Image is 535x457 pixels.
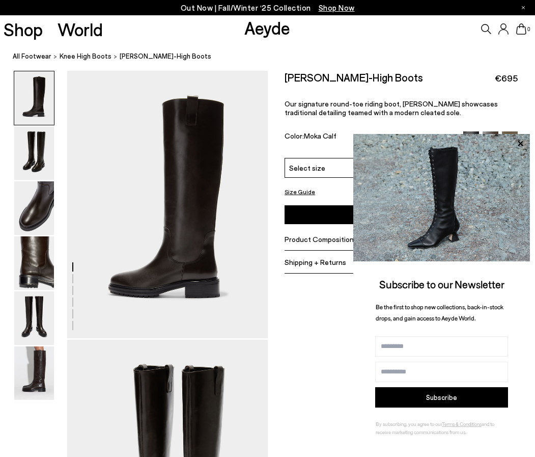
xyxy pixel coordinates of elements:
[4,20,43,38] a: Shop
[442,421,482,427] a: Terms & Conditions
[495,72,518,85] span: €695
[60,52,111,60] span: knee high boots
[376,421,442,427] span: By subscribing, you agree to our
[285,205,518,224] button: Add to Cart
[14,126,54,180] img: Henry Knee-High Boots - Image 2
[526,26,531,32] span: 0
[285,258,346,266] span: Shipping + Returns
[14,291,54,345] img: Henry Knee-High Boots - Image 5
[285,71,423,84] h2: [PERSON_NAME]-High Boots
[14,71,54,125] img: Henry Knee-High Boots - Image 1
[376,303,503,322] span: Be the first to shop new collections, back-in-stock drops, and gain access to Aeyde World.
[14,346,54,400] img: Henry Knee-High Boots - Image 6
[14,181,54,235] img: Henry Knee-High Boots - Image 3
[13,43,535,71] nav: breadcrumb
[319,3,355,12] span: Navigate to /collections/new-in
[181,2,355,14] p: Out Now | Fall/Winter ‘25 Collection
[375,387,508,408] button: Subscribe
[285,99,518,117] p: Our signature round-toe riding boot, [PERSON_NAME] showcases traditional detailing teamed with a ...
[289,163,325,173] span: Select size
[60,51,111,62] a: knee high boots
[379,278,504,290] span: Subscribe to our Newsletter
[353,134,530,261] img: 2a6287a1333c9a56320fd6e7b3c4a9a9.jpg
[244,17,290,38] a: Aeyde
[120,51,211,62] span: [PERSON_NAME]-High Boots
[285,131,456,143] div: Color:
[285,235,354,244] span: Product Composition
[14,236,54,290] img: Henry Knee-High Boots - Image 4
[58,20,103,38] a: World
[13,51,51,62] a: All Footwear
[285,185,315,198] button: Size Guide
[516,23,526,35] a: 0
[304,131,336,140] span: Moka Calf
